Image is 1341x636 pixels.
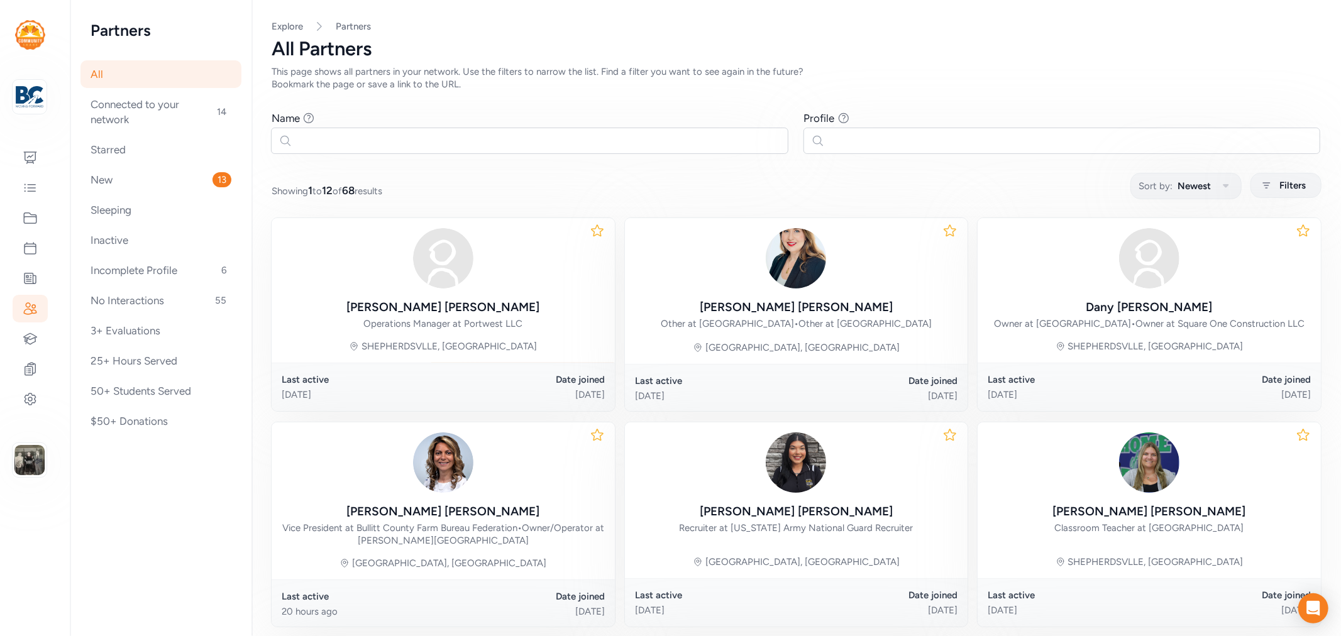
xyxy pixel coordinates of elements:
div: This page shows all partners in your network. Use the filters to narrow the list. Find a filter y... [272,65,835,90]
div: Last active [988,589,1149,601]
a: Explore [272,21,303,32]
div: New [80,166,241,194]
div: Dany [PERSON_NAME] [1086,299,1213,316]
img: logo [16,83,43,111]
span: Newest [1178,178,1211,194]
div: Recruiter at [US_STATE] Army National Guard Recruiter [679,522,913,534]
span: 68 [342,184,355,197]
div: 50+ Students Served [80,377,241,405]
div: [DATE] [988,604,1149,617]
div: [GEOGRAPHIC_DATA], [GEOGRAPHIC_DATA] [352,557,546,569]
div: No Interactions [80,287,241,314]
span: 6 [216,263,231,278]
div: Classroom Teacher at [GEOGRAPHIC_DATA] [1055,522,1244,534]
div: Date joined [1149,589,1311,601]
div: All Partners [272,38,1321,60]
span: 1 [308,184,312,197]
div: Profile [804,111,835,126]
div: [PERSON_NAME] [PERSON_NAME] [346,503,539,520]
div: 25+ Hours Served [80,347,241,375]
div: Connected to your network [80,90,241,133]
div: Last active [635,589,797,601]
div: [DATE] [796,604,957,617]
img: lNjcd9myQxKpITRSOl6D [766,432,826,493]
img: CcSg2chRTu6Dh2RwuTKu [1119,432,1179,493]
div: [DATE] [988,388,1149,401]
div: Last active [282,590,443,603]
span: • [794,318,798,329]
span: 12 [322,184,333,197]
img: avatar38fbb18c.svg [413,228,473,288]
div: Other at [GEOGRAPHIC_DATA] Other at [GEOGRAPHIC_DATA] [661,317,932,330]
div: [DATE] [1149,388,1311,401]
div: Starred [80,136,241,163]
button: Sort by:Newest [1130,173,1242,199]
div: SHEPHERDSVLLE, [GEOGRAPHIC_DATA] [361,340,537,353]
div: [DATE] [443,605,605,618]
span: 14 [212,104,231,119]
div: Last active [282,373,443,386]
a: Partners [336,20,371,33]
span: 55 [210,293,231,308]
div: $50+ Donations [80,407,241,435]
div: SHEPHERDSVLLE, [GEOGRAPHIC_DATA] [1068,340,1244,353]
div: 3+ Evaluations [80,317,241,344]
div: Date joined [796,375,957,387]
div: Incomplete Profile [80,256,241,284]
div: [PERSON_NAME] [PERSON_NAME] [700,299,893,316]
div: [DATE] [443,388,605,401]
div: Inactive [80,226,241,254]
div: Name [272,111,300,126]
div: Date joined [1149,373,1311,386]
div: [DATE] [282,388,443,401]
div: [DATE] [635,390,797,402]
div: Date joined [443,590,605,603]
div: All [80,60,241,88]
div: [GEOGRAPHIC_DATA], [GEOGRAPHIC_DATA] [705,341,900,354]
div: Operations Manager at Portwest LLC [363,317,522,330]
div: [DATE] [1149,604,1311,617]
div: [PERSON_NAME] [PERSON_NAME] [700,503,893,520]
img: 6c0qXJlTTfKoBgjjQtdr [766,228,826,288]
img: logo [15,20,45,50]
div: [PERSON_NAME] [PERSON_NAME] [1053,503,1246,520]
span: • [517,522,522,534]
div: Last active [635,375,797,387]
div: Owner at [GEOGRAPHIC_DATA] Owner at Square One Construction LLC [994,317,1305,330]
span: • [1131,318,1135,329]
h2: Partners [91,20,231,40]
div: 20 hours ago [282,605,443,618]
nav: Breadcrumb [272,20,1321,33]
div: Open Intercom Messenger [1298,593,1328,623]
div: Last active [988,373,1149,386]
span: Showing to of results [272,183,382,198]
div: Date joined [796,589,957,601]
span: Filters [1279,178,1306,193]
img: 7waEFNlYTQiUb9c9WyYO [413,432,473,493]
img: avatar38fbb18c.svg [1119,228,1179,288]
div: SHEPHERDSVLLE, [GEOGRAPHIC_DATA] [1068,556,1244,568]
div: [DATE] [635,604,797,617]
span: 13 [212,172,231,187]
div: [DATE] [796,390,957,402]
div: [PERSON_NAME] [PERSON_NAME] [346,299,539,316]
div: Date joined [443,373,605,386]
div: Vice President at Bullitt County Farm Bureau Federation Owner/Operator at [PERSON_NAME][GEOGRAPHI... [282,522,605,547]
div: Sleeping [80,196,241,224]
div: [GEOGRAPHIC_DATA], [GEOGRAPHIC_DATA] [705,556,900,568]
span: Sort by: [1139,178,1173,194]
